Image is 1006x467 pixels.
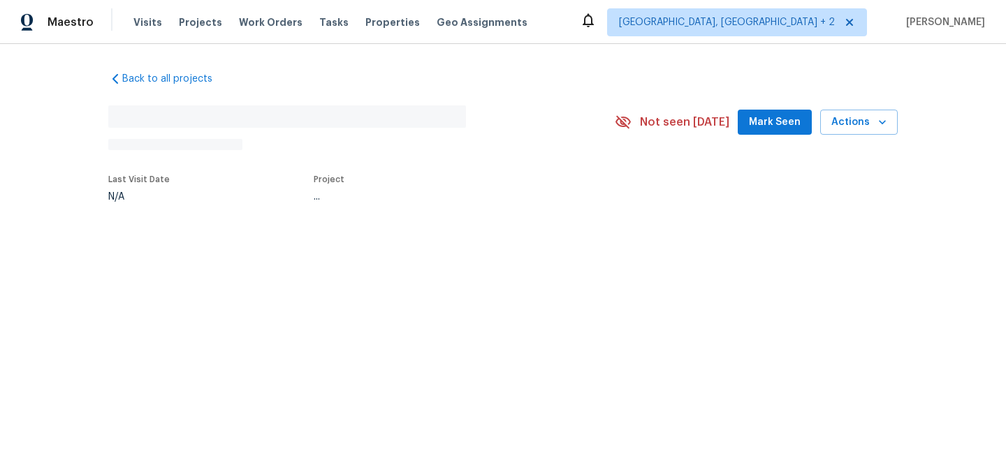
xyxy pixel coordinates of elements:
span: Visits [133,15,162,29]
span: Project [314,175,344,184]
span: Actions [831,114,887,131]
span: Geo Assignments [437,15,527,29]
div: ... [314,192,582,202]
a: Back to all projects [108,72,242,86]
span: Work Orders [239,15,302,29]
button: Mark Seen [738,110,812,135]
button: Actions [820,110,898,135]
span: Mark Seen [749,114,801,131]
span: Maestro [48,15,94,29]
span: Tasks [319,17,349,27]
span: [GEOGRAPHIC_DATA], [GEOGRAPHIC_DATA] + 2 [619,15,835,29]
span: Not seen [DATE] [640,115,729,129]
span: Last Visit Date [108,175,170,184]
span: [PERSON_NAME] [901,15,985,29]
span: Properties [365,15,420,29]
div: N/A [108,192,170,202]
span: Projects [179,15,222,29]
